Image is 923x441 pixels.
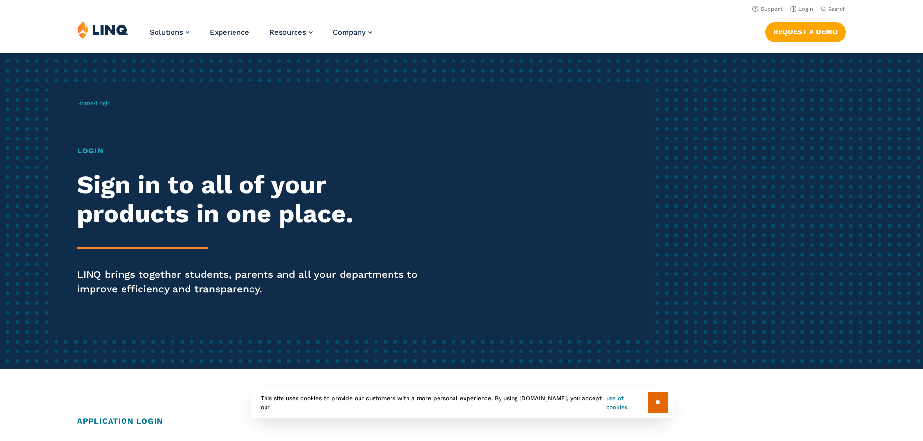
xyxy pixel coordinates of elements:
[821,5,846,13] button: Open Search Bar
[77,100,94,106] a: Home
[765,22,846,42] a: Request a Demo
[752,6,782,12] a: Support
[77,100,110,106] span: /
[96,100,110,106] span: Login
[269,28,313,37] a: Resources
[77,20,128,39] img: LINQ | K‑12 Software
[269,28,306,37] span: Resources
[77,170,433,228] h2: Sign in to all of your products in one place.
[77,145,433,157] h1: Login
[150,20,372,52] nav: Primary Navigation
[210,28,249,37] a: Experience
[828,6,846,12] span: Search
[333,28,372,37] a: Company
[150,28,189,37] a: Solutions
[790,6,813,12] a: Login
[77,267,433,296] p: LINQ brings together students, parents and all your departments to improve efficiency and transpa...
[333,28,366,37] span: Company
[606,394,647,411] a: use of cookies.
[150,28,183,37] span: Solutions
[765,20,846,42] nav: Button Navigation
[251,387,673,418] div: This site uses cookies to provide our customers with a more personal experience. By using [DOMAIN...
